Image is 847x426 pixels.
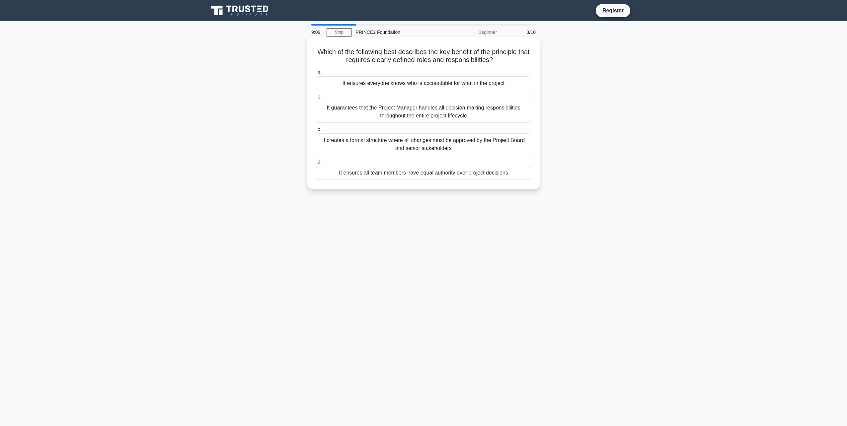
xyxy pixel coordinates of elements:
[307,26,327,39] div: 9:09
[316,133,531,155] div: It creates a formal structure where all changes must be approved by the Project Board and senior ...
[315,48,532,64] h5: Which of the following best describes the key benefit of the principle that requires clearly defi...
[317,126,321,132] span: c.
[316,166,531,180] div: It ensures all team members have equal authority over project decisions
[443,26,501,39] div: Beginner
[598,6,628,15] a: Register
[327,28,351,36] a: Stop
[316,101,531,123] div: It guarantees that the Project Manager handles all decision-making responsibilities throughout th...
[317,159,322,165] span: d.
[317,94,322,100] span: b.
[351,26,443,39] div: PRINCE2 Foundation
[316,76,531,90] div: It ensures everyone knows who is accountable for what in the project
[317,69,322,75] span: a.
[501,26,540,39] div: 3/10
